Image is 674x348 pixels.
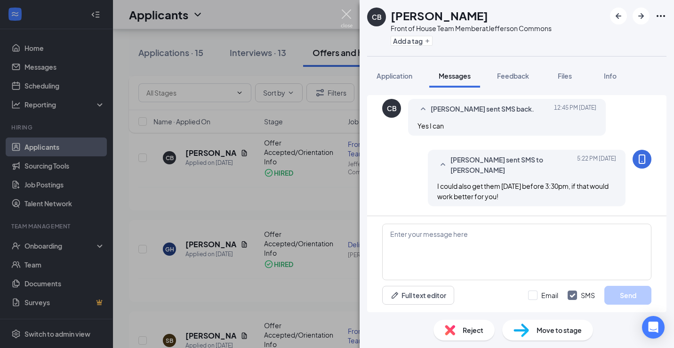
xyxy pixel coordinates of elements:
span: Info [604,72,617,80]
svg: ArrowLeftNew [613,10,624,22]
span: [DATE] 12:45 PM [554,104,596,115]
svg: Plus [425,38,430,44]
span: Messages [439,72,471,80]
span: [PERSON_NAME] sent SMS back. [431,104,534,115]
span: [PERSON_NAME] sent SMS to [PERSON_NAME] [450,154,574,175]
svg: SmallChevronUp [417,104,429,115]
div: Open Intercom Messenger [642,316,665,339]
svg: ArrowRight [635,10,647,22]
div: Front of House Team Member at Jefferson Commons [391,24,552,33]
span: Move to stage [537,325,582,335]
svg: Ellipses [655,10,666,22]
span: I could also get them [DATE] before 3:30pm, if that would work better for you! [437,182,609,201]
span: Files [558,72,572,80]
button: PlusAdd a tag [391,36,433,46]
button: Send [604,286,651,305]
span: Feedback [497,72,529,80]
span: [DATE] 5:22 PM [577,154,616,175]
h1: [PERSON_NAME] [391,8,488,24]
span: Reject [463,325,483,335]
button: ArrowLeftNew [610,8,627,24]
span: Application [377,72,412,80]
div: CB [387,104,397,113]
button: ArrowRight [633,8,650,24]
svg: Pen [390,291,400,300]
svg: MobileSms [636,154,648,165]
span: Yes I can [417,121,444,130]
svg: SmallChevronUp [437,159,449,170]
div: CB [372,12,382,22]
button: Full text editorPen [382,286,454,305]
